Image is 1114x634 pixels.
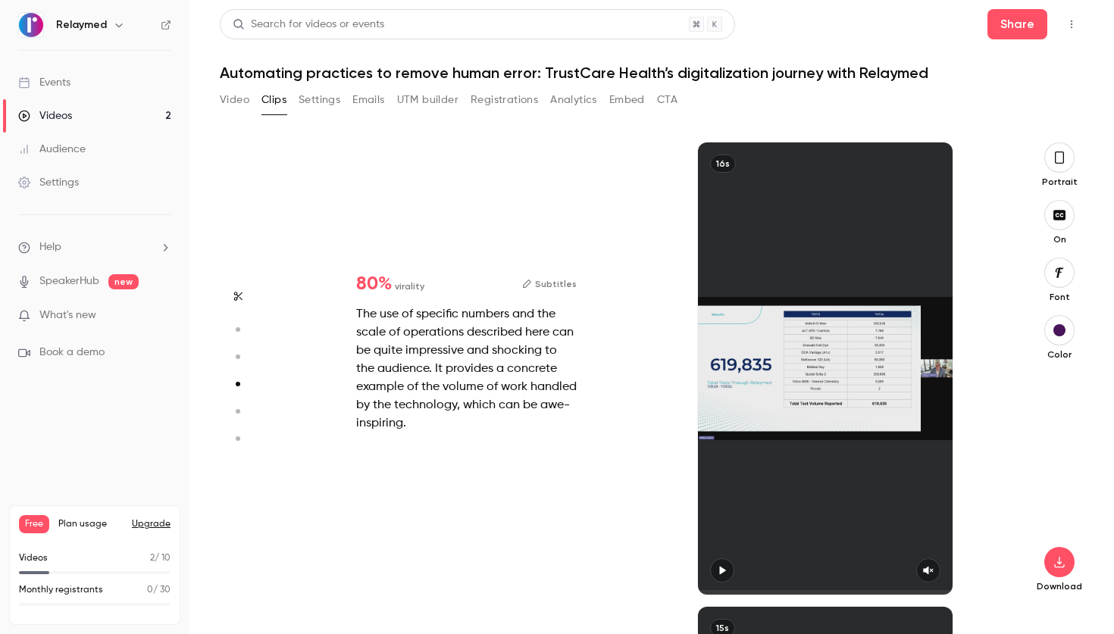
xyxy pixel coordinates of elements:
[352,88,384,112] button: Emails
[18,239,171,255] li: help-dropdown-opener
[18,142,86,157] div: Audience
[150,554,155,563] span: 2
[39,345,105,361] span: Book a demo
[987,9,1047,39] button: Share
[147,583,171,597] p: / 30
[1035,233,1084,245] p: On
[39,273,99,289] a: SpeakerHub
[39,308,96,323] span: What's new
[261,88,286,112] button: Clips
[108,274,139,289] span: new
[39,239,61,255] span: Help
[18,175,79,190] div: Settings
[147,586,153,595] span: 0
[19,551,48,565] p: Videos
[356,305,577,433] div: The use of specific numbers and the scale of operations described here can be quite impressive an...
[132,518,171,530] button: Upgrade
[1035,176,1084,188] p: Portrait
[397,88,458,112] button: UTM builder
[550,88,597,112] button: Analytics
[19,515,49,533] span: Free
[220,64,1084,82] h1: Automating practices to remove human error: TrustCare Health’s digitalization journey with Relaymed
[150,551,171,565] p: / 10
[471,88,538,112] button: Registrations
[1035,580,1084,592] p: Download
[1059,12,1084,36] button: Top Bar Actions
[609,88,645,112] button: Embed
[19,13,43,37] img: Relaymed
[522,275,577,293] button: Subtitles
[19,583,103,597] p: Monthly registrants
[56,17,107,33] h6: Relaymed
[657,88,677,112] button: CTA
[58,518,123,530] span: Plan usage
[395,280,424,293] span: virality
[299,88,340,112] button: Settings
[18,75,70,90] div: Events
[1035,348,1084,361] p: Color
[233,17,384,33] div: Search for videos or events
[220,88,249,112] button: Video
[1035,291,1084,303] p: Font
[18,108,72,123] div: Videos
[356,275,392,293] span: 80 %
